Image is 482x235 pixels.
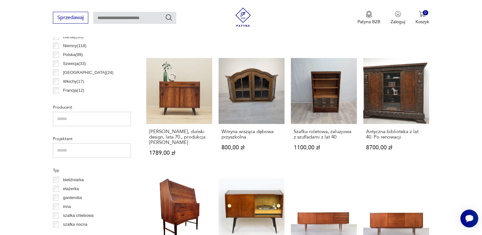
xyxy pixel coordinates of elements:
p: Szwecja ( 33 ) [63,60,86,67]
img: Ikona koszyka [419,11,425,17]
p: Typ [53,167,131,174]
p: 1789,00 zł [149,150,209,156]
p: Norwegia ( 12 ) [63,96,88,103]
button: Zaloguj [391,11,405,25]
img: Ikonka użytkownika [395,11,401,17]
p: etażerka [63,185,79,192]
a: Szafka palisandrowa, duński design, lata 70., produkcja: Dania[PERSON_NAME], duński design, lata ... [146,58,212,168]
img: Ikona medalu [366,11,372,18]
h3: Szafka roletowa, żaluzjowa z szufladami z lat 40. [294,129,354,140]
p: 8700,00 zł [366,145,426,150]
button: Szukaj [165,14,173,21]
button: Patyna B2B [357,11,380,25]
p: Producent [53,104,131,111]
a: Szafka roletowa, żaluzjowa z szufladami z lat 40.Szafka roletowa, żaluzjowa z szufladami z lat 40... [291,58,357,168]
p: bieliźniarka [63,176,84,183]
div: 0 [423,10,428,16]
p: 800,00 zł [221,145,282,150]
h3: Witryna wisząca dębowa przyszkolna [221,129,282,140]
p: Projektant [53,135,131,142]
p: Niemcy ( 118 ) [63,42,87,49]
img: Patyna - sklep z meblami i dekoracjami vintage [234,8,253,27]
p: szafka nocna [63,221,88,228]
a: Ikona medaluPatyna B2B [357,11,380,25]
p: Włochy ( 17 ) [63,78,84,85]
p: Koszyk [415,19,429,25]
p: inna [63,203,71,210]
h3: [PERSON_NAME], duński design, lata 70., produkcja: [PERSON_NAME] [149,129,209,145]
p: Dania ( 283 ) [63,33,83,40]
p: Zaloguj [391,19,405,25]
p: [GEOGRAPHIC_DATA] ( 24 ) [63,69,113,76]
button: Sprzedawaj [53,12,88,24]
p: Francja ( 12 ) [63,87,84,94]
a: Witryna wisząca dębowa przyszkolnaWitryna wisząca dębowa przyszkolna800,00 zł [219,58,284,168]
a: Sprzedawaj [53,16,88,20]
h3: Antyczna biblioteka z lat 40. Po renowacji. [366,129,426,140]
p: garderoba [63,194,82,201]
p: Patyna B2B [357,19,380,25]
p: 1100,00 zł [294,145,354,150]
p: szafka chlebowa [63,212,94,219]
button: 0Koszyk [415,11,429,25]
p: Polska ( 99 ) [63,51,83,58]
iframe: Smartsupp widget button [460,210,478,227]
a: Antyczna biblioteka z lat 40. Po renowacji.Antyczna biblioteka z lat 40. Po renowacji.8700,00 zł [363,58,429,168]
